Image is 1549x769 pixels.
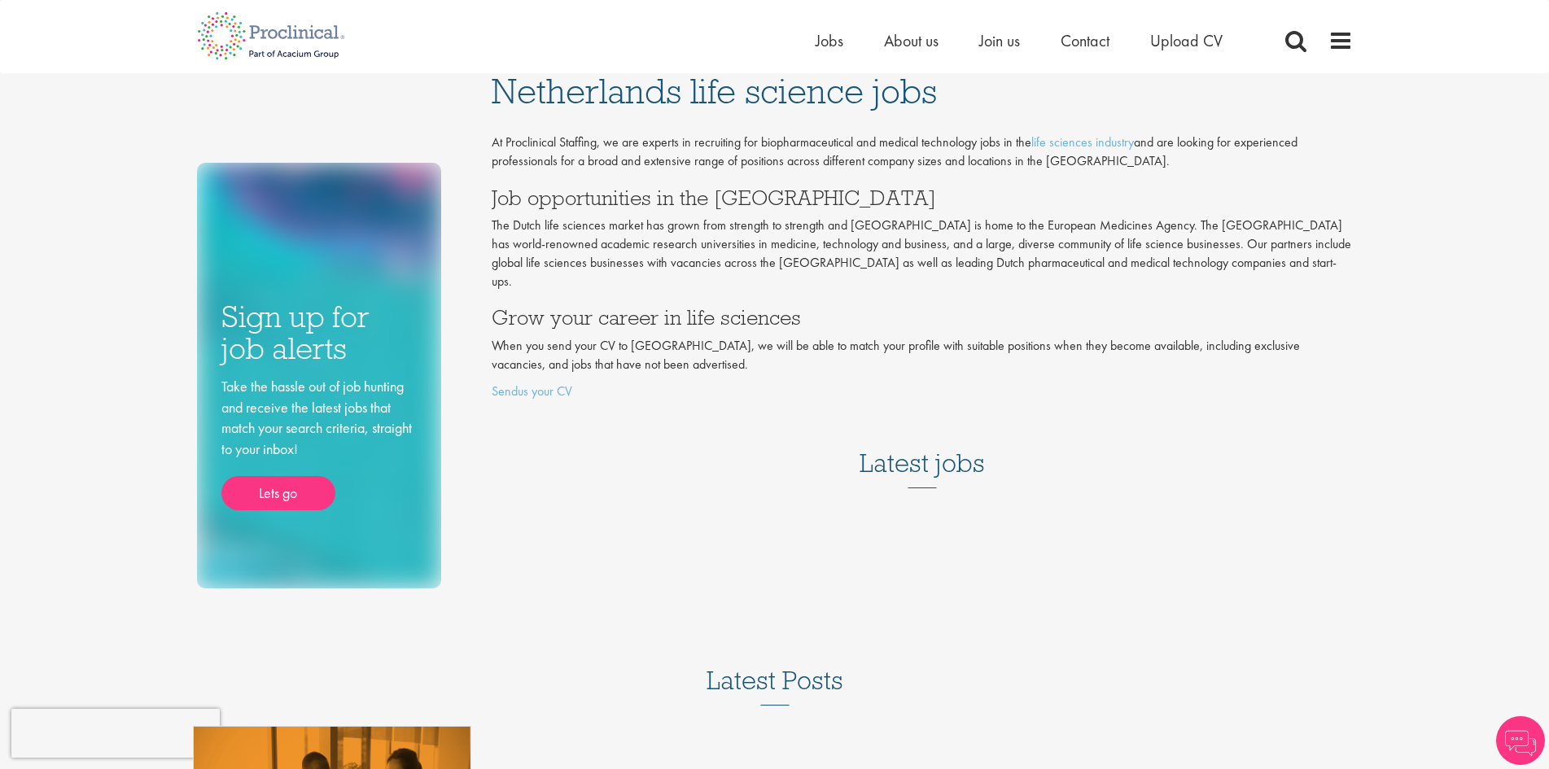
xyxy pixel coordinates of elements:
iframe: reCAPTCHA [11,709,220,758]
a: About us [884,30,939,51]
img: Chatbot [1496,716,1545,765]
a: life sciences industry [1031,133,1134,151]
p: When you send your CV to [GEOGRAPHIC_DATA], we will be able to match your profile with suitable p... [492,337,1353,374]
h3: Latest Posts [707,666,843,706]
p: The Dutch life sciences market has grown from strength to strength and [GEOGRAPHIC_DATA] is home ... [492,216,1353,291]
h3: Latest jobs [860,409,985,488]
a: Sendus your CV [492,382,572,400]
p: At Proclinical Staffing, we are experts in recruiting for biopharmaceutical and medical technolog... [492,133,1353,171]
a: Jobs [816,30,843,51]
div: Take the hassle out of job hunting and receive the latest jobs that match your search criteria, s... [221,376,417,510]
h3: Grow your career in life sciences [492,307,1353,328]
h3: Job opportunities in the [GEOGRAPHIC_DATA] [492,187,1353,208]
a: Join us [979,30,1020,51]
span: Netherlands life science jobs [492,69,937,113]
a: Upload CV [1150,30,1223,51]
h3: Sign up for job alerts [221,301,417,364]
a: Lets go [221,476,335,510]
a: Contact [1061,30,1109,51]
